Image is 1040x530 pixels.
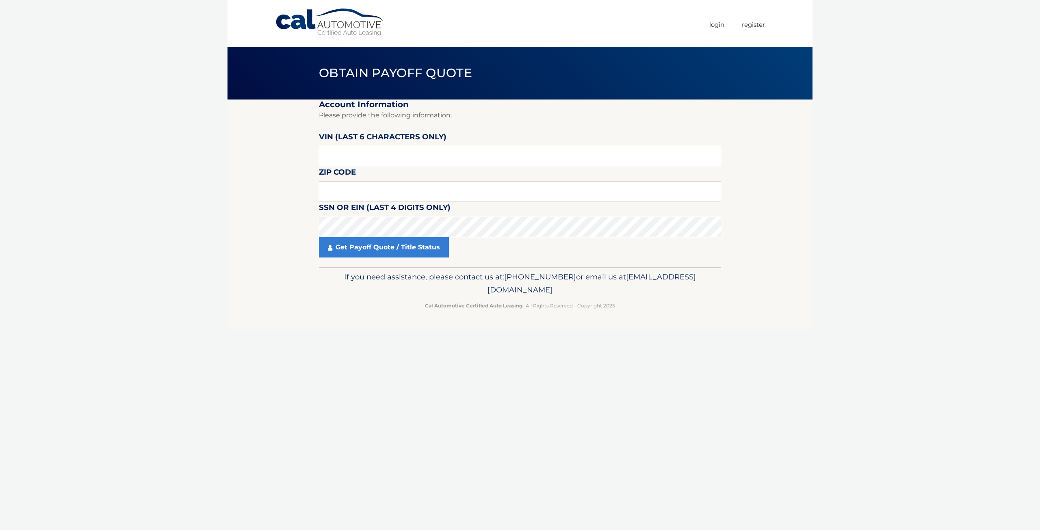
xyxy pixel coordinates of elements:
[319,166,356,181] label: Zip Code
[425,303,522,309] strong: Cal Automotive Certified Auto Leasing
[742,18,765,31] a: Register
[275,8,385,37] a: Cal Automotive
[319,201,451,216] label: SSN or EIN (last 4 digits only)
[319,100,721,110] h2: Account Information
[709,18,724,31] a: Login
[319,237,449,257] a: Get Payoff Quote / Title Status
[319,131,446,146] label: VIN (last 6 characters only)
[324,301,716,310] p: - All Rights Reserved - Copyright 2025
[504,272,576,281] span: [PHONE_NUMBER]
[319,110,721,121] p: Please provide the following information.
[319,65,472,80] span: Obtain Payoff Quote
[324,270,716,296] p: If you need assistance, please contact us at: or email us at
